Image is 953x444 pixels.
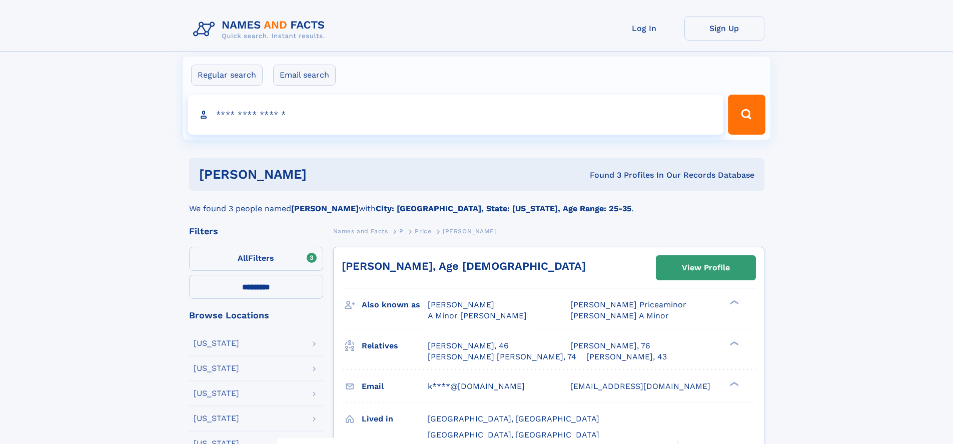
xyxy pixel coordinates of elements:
[189,247,323,271] label: Filters
[273,65,336,86] label: Email search
[199,168,448,181] h1: [PERSON_NAME]
[727,380,739,387] div: ❯
[399,225,404,237] a: P
[727,299,739,306] div: ❯
[586,351,667,362] a: [PERSON_NAME], 43
[656,256,755,280] a: View Profile
[428,351,576,362] a: [PERSON_NAME] [PERSON_NAME], 74
[189,16,333,43] img: Logo Names and Facts
[362,337,428,354] h3: Relatives
[342,260,586,272] a: [PERSON_NAME], Age [DEMOGRAPHIC_DATA]
[604,16,684,41] a: Log In
[194,339,239,347] div: [US_STATE]
[376,204,631,213] b: City: [GEOGRAPHIC_DATA], State: [US_STATE], Age Range: 25-35
[189,191,764,215] div: We found 3 people named with .
[448,170,754,181] div: Found 3 Profiles In Our Records Database
[428,311,527,320] span: A Minor [PERSON_NAME]
[682,256,730,279] div: View Profile
[399,228,404,235] span: P
[428,430,599,439] span: [GEOGRAPHIC_DATA], [GEOGRAPHIC_DATA]
[362,296,428,313] h3: Also known as
[333,225,388,237] a: Names and Facts
[684,16,764,41] a: Sign Up
[238,253,248,263] span: All
[570,311,669,320] span: [PERSON_NAME] A Minor
[362,410,428,427] h3: Lived in
[570,300,686,309] span: [PERSON_NAME] Priceaminor
[428,300,494,309] span: [PERSON_NAME]
[727,340,739,346] div: ❯
[415,225,431,237] a: Price
[191,65,263,86] label: Regular search
[189,311,323,320] div: Browse Locations
[194,414,239,422] div: [US_STATE]
[194,364,239,372] div: [US_STATE]
[428,414,599,423] span: [GEOGRAPHIC_DATA], [GEOGRAPHIC_DATA]
[728,95,765,135] button: Search Button
[362,378,428,395] h3: Email
[428,340,509,351] a: [PERSON_NAME], 46
[189,227,323,236] div: Filters
[291,204,359,213] b: [PERSON_NAME]
[443,228,496,235] span: [PERSON_NAME]
[570,381,710,391] span: [EMAIL_ADDRESS][DOMAIN_NAME]
[570,340,650,351] a: [PERSON_NAME], 76
[415,228,431,235] span: Price
[188,95,724,135] input: search input
[194,389,239,397] div: [US_STATE]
